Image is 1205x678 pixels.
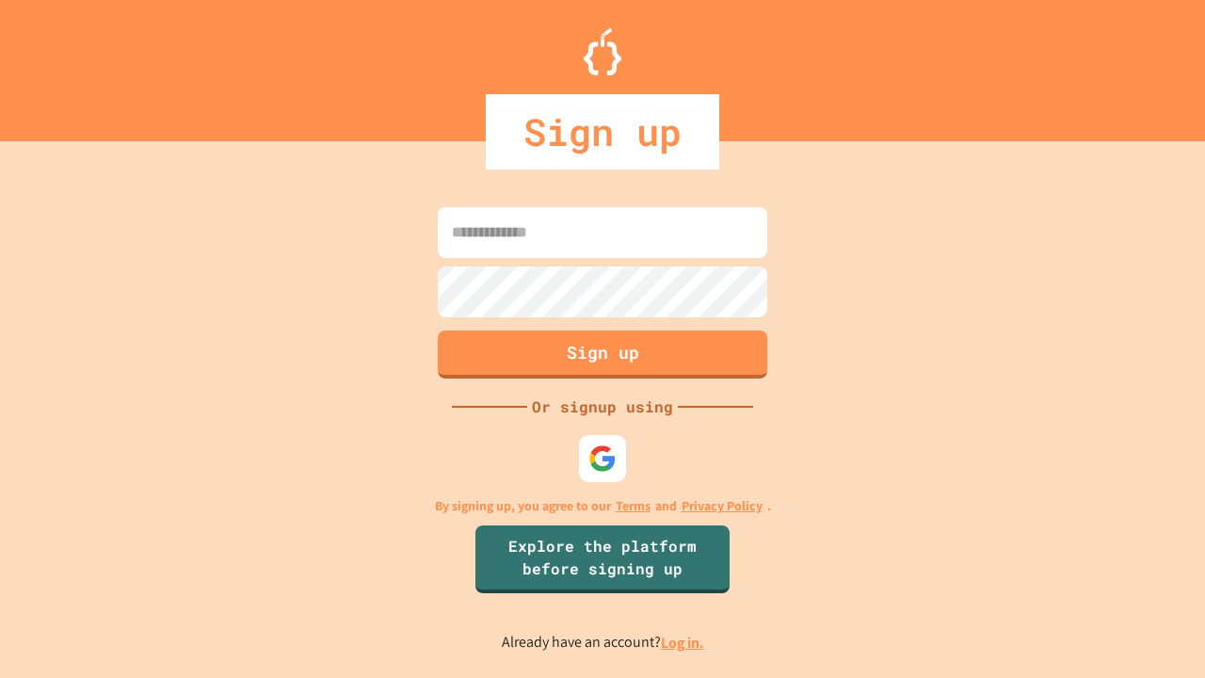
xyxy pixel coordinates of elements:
[502,631,704,654] p: Already have an account?
[475,525,730,593] a: Explore the platform before signing up
[682,496,763,516] a: Privacy Policy
[616,496,651,516] a: Terms
[588,444,617,473] img: google-icon.svg
[438,331,767,379] button: Sign up
[486,94,719,169] div: Sign up
[661,633,704,653] a: Log in.
[527,395,678,418] div: Or signup using
[584,28,621,75] img: Logo.svg
[435,496,771,516] p: By signing up, you agree to our and .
